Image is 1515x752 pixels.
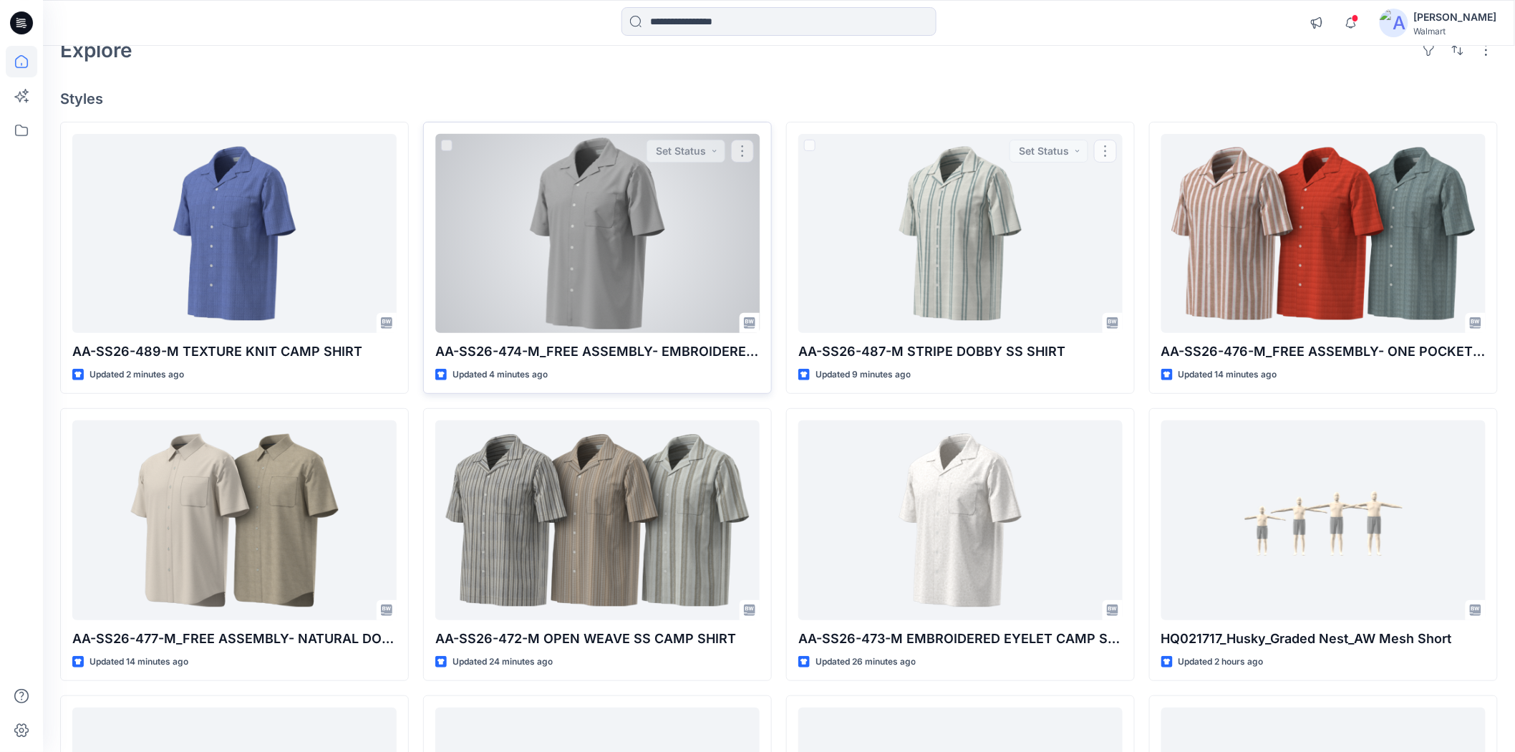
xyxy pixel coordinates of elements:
[798,134,1123,333] a: AA-SS26-487-M STRIPE DOBBY SS SHIRT
[1161,342,1486,362] p: AA-SS26-476-M_FREE ASSEMBLY- ONE POCKET CAMP SHIRT
[72,629,397,649] p: AA-SS26-477-M_FREE ASSEMBLY- NATURAL DOBBY SS SHIRT
[798,342,1123,362] p: AA-SS26-487-M STRIPE DOBBY SS SHIRT
[798,420,1123,620] a: AA-SS26-473-M EMBROIDERED EYELET CAMP SHIRT
[815,655,916,670] p: Updated 26 minutes ago
[798,629,1123,649] p: AA-SS26-473-M EMBROIDERED EYELET CAMP SHIRT
[72,342,397,362] p: AA-SS26-489-M TEXTURE KNIT CAMP SHIRT
[1414,9,1497,26] div: [PERSON_NAME]
[1161,134,1486,333] a: AA-SS26-476-M_FREE ASSEMBLY- ONE POCKET CAMP SHIRT
[1380,9,1408,37] img: avatar
[452,655,553,670] p: Updated 24 minutes ago
[1161,420,1486,620] a: HQ021717_Husky_Graded Nest_AW Mesh Short
[435,420,760,620] a: AA-SS26-472-M OPEN WEAVE SS CAMP SHIRT
[60,39,132,62] h2: Explore
[72,420,397,620] a: AA-SS26-477-M_FREE ASSEMBLY- NATURAL DOBBY SS SHIRT
[1178,655,1264,670] p: Updated 2 hours ago
[815,367,911,382] p: Updated 9 minutes ago
[89,367,184,382] p: Updated 2 minutes ago
[72,134,397,333] a: AA-SS26-489-M TEXTURE KNIT CAMP SHIRT
[435,134,760,333] a: AA-SS26-474-M_FREE ASSEMBLY- EMBROIDERED CAMP SHIRT
[89,655,188,670] p: Updated 14 minutes ago
[1178,367,1277,382] p: Updated 14 minutes ago
[435,342,760,362] p: AA-SS26-474-M_FREE ASSEMBLY- EMBROIDERED CAMP SHIRT
[452,367,548,382] p: Updated 4 minutes ago
[1414,26,1497,37] div: Walmart
[1161,629,1486,649] p: HQ021717_Husky_Graded Nest_AW Mesh Short
[60,90,1498,107] h4: Styles
[435,629,760,649] p: AA-SS26-472-M OPEN WEAVE SS CAMP SHIRT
